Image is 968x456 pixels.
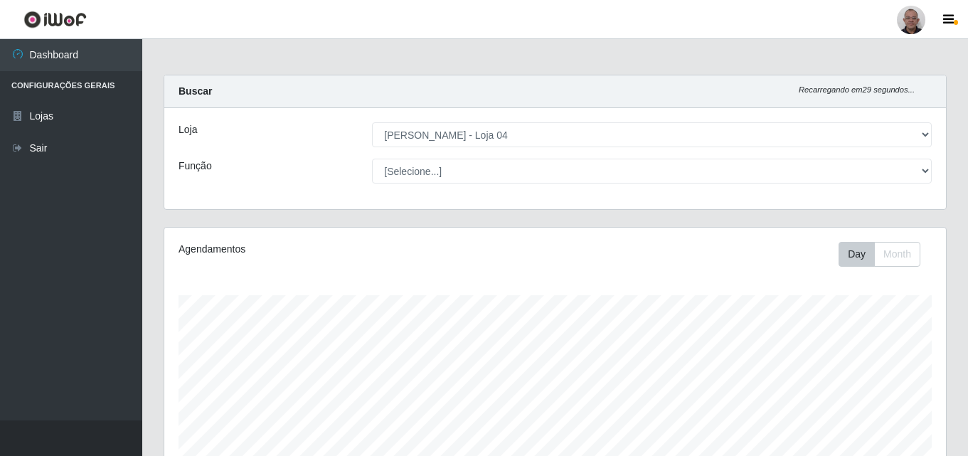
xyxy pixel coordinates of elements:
[839,242,875,267] button: Day
[839,242,932,267] div: Toolbar with button groups
[23,11,87,28] img: CoreUI Logo
[179,159,212,174] label: Função
[839,242,920,267] div: First group
[179,85,212,97] strong: Buscar
[874,242,920,267] button: Month
[799,85,915,94] i: Recarregando em 29 segundos...
[179,122,197,137] label: Loja
[179,242,480,257] div: Agendamentos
